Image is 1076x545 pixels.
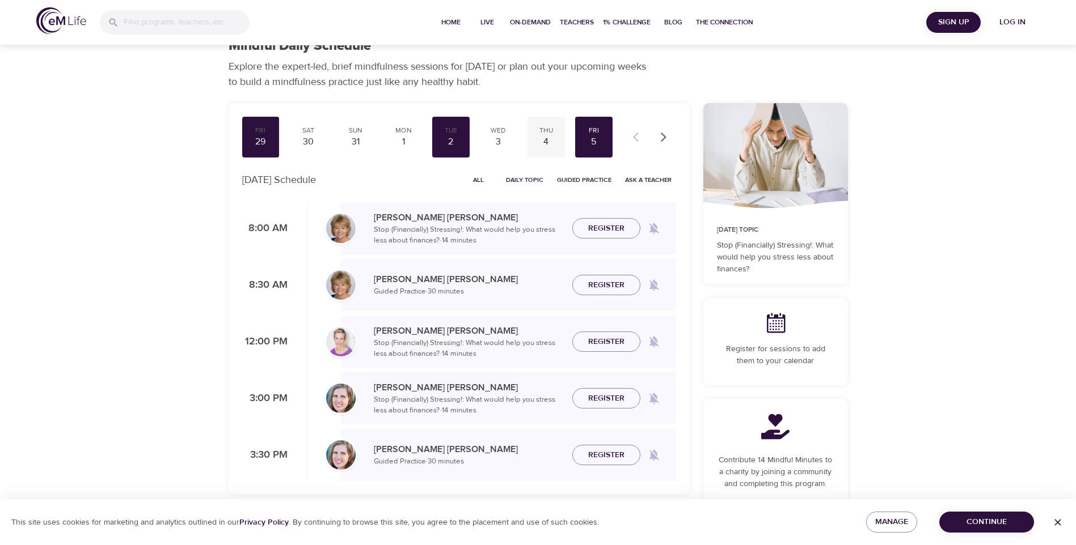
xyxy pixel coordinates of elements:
button: Guided Practice [552,171,616,189]
span: Sign Up [931,15,976,29]
p: Contribute 14 Mindful Minutes to a charity by joining a community and completing this program. [717,454,834,490]
span: Manage [875,515,908,529]
p: Guided Practice · 30 minutes [374,286,563,297]
p: 12:00 PM [242,334,288,350]
p: Guided Practice · 30 minutes [374,456,563,467]
button: Log in [985,12,1040,33]
p: 8:30 AM [242,278,288,293]
div: Tue [437,126,465,135]
p: [DATE] Schedule [242,172,316,188]
img: Lisa_Wickham-min.jpg [326,270,356,300]
span: Register [588,335,624,349]
p: Register for sessions to add them to your calendar [717,343,834,367]
div: 30 [294,135,322,148]
span: Teachers [560,16,594,28]
div: 1 [389,135,417,148]
div: Sat [294,126,322,135]
div: 29 [247,135,275,148]
div: Fri [247,126,275,135]
button: Register [572,218,640,239]
p: [PERSON_NAME] [PERSON_NAME] [374,442,563,456]
span: Remind me when a class goes live every Friday at 8:00 AM [640,215,668,242]
p: [PERSON_NAME] [PERSON_NAME] [374,272,563,286]
p: 3:30 PM [242,448,288,463]
span: Live [474,16,501,28]
button: Register [572,445,640,466]
button: Ask a Teacher [621,171,676,189]
p: 8:00 AM [242,221,288,236]
span: Blog [660,16,687,28]
img: Lisa_Wickham-min.jpg [326,214,356,243]
span: On-Demand [510,16,551,28]
span: All [465,174,492,185]
div: 4 [532,135,560,148]
h1: Mindful Daily Schedule [229,38,371,54]
input: Find programs, teachers, etc... [124,10,250,35]
span: The Connection [696,16,753,28]
span: Remind me when a class goes live every Friday at 3:00 PM [640,385,668,412]
img: kellyb.jpg [326,327,356,356]
span: Remind me when a class goes live every Friday at 8:30 AM [640,271,668,299]
span: Register [588,448,624,462]
span: Log in [990,15,1035,29]
p: Stop (Financially) Stressing!: What would help you stress less about finances? · 14 minutes [374,394,563,416]
button: Manage [866,512,917,533]
img: logo [36,7,86,34]
p: [PERSON_NAME] [PERSON_NAME] [374,324,563,338]
div: Mon [389,126,417,135]
div: Sun [341,126,370,135]
p: Stop (Financially) Stressing!: What would help you stress less about finances? [717,240,834,275]
button: Sign Up [926,12,981,33]
p: 3:00 PM [242,391,288,406]
span: Continue [948,515,1025,529]
span: Remind me when a class goes live every Friday at 12:00 PM [640,328,668,355]
span: Register [588,278,624,292]
p: Stop (Financially) Stressing!: What would help you stress less about finances? · 14 minutes [374,338,563,360]
p: [PERSON_NAME] [PERSON_NAME] [374,211,563,224]
div: 2 [437,135,465,148]
p: [DATE] Topic [717,225,834,235]
button: Register [572,275,640,296]
p: Explore the expert-led, brief mindfulness sessions for [DATE] or plan out your upcoming weeks to ... [229,59,654,90]
div: 31 [341,135,370,148]
span: 1% Challenge [603,16,651,28]
span: Daily Topic [506,174,543,185]
button: All [461,171,497,189]
button: Register [572,388,640,409]
button: Daily Topic [501,171,548,189]
img: Breon_Michel-min.jpg [326,440,356,470]
div: Fri [580,126,608,135]
span: Guided Practice [557,174,611,185]
a: Privacy Policy [239,517,289,527]
span: Home [437,16,465,28]
span: Register [588,391,624,406]
button: Continue [939,512,1034,533]
div: 5 [580,135,608,148]
div: Thu [532,126,560,135]
div: Wed [484,126,513,135]
span: Remind me when a class goes live every Friday at 3:30 PM [640,441,668,469]
img: Breon_Michel-min.jpg [326,384,356,413]
div: 3 [484,135,513,148]
span: Ask a Teacher [625,174,672,185]
p: [PERSON_NAME] [PERSON_NAME] [374,381,563,394]
span: Register [588,222,624,236]
button: Register [572,331,640,352]
p: Stop (Financially) Stressing!: What would help you stress less about finances? · 14 minutes [374,224,563,246]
